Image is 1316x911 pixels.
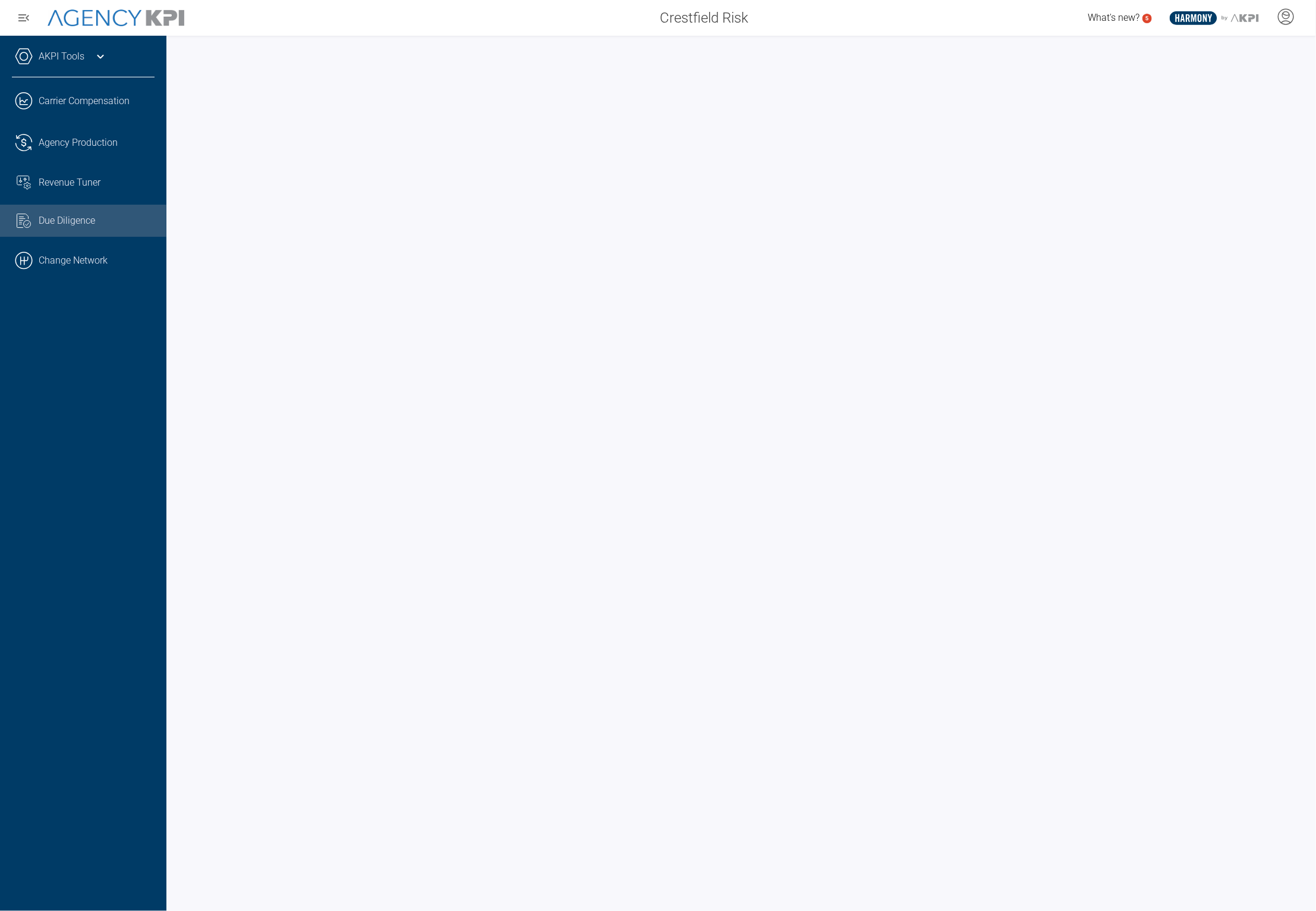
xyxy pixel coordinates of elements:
a: AKPI Tools [39,49,84,64]
img: AgencyKPI [48,10,184,27]
span: Crestfield Risk [660,7,749,29]
a: 5 [1142,14,1152,23]
text: 5 [1145,15,1149,21]
span: Agency Production [39,136,118,150]
span: Due Diligence [39,214,95,228]
span: Revenue Tuner [39,176,100,190]
span: What's new? [1088,12,1139,23]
